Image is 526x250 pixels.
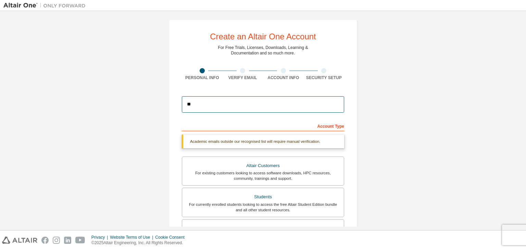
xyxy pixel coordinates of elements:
[210,33,316,41] div: Create an Altair One Account
[263,75,304,80] div: Account Info
[182,120,344,131] div: Account Type
[218,45,308,56] div: For Free Trials, Licenses, Downloads, Learning & Documentation and so much more.
[64,237,71,244] img: linkedin.svg
[2,237,37,244] img: altair_logo.svg
[110,235,155,240] div: Website Terms of Use
[41,237,49,244] img: facebook.svg
[91,235,110,240] div: Privacy
[53,237,60,244] img: instagram.svg
[186,170,340,181] div: For existing customers looking to access software downloads, HPC resources, community, trainings ...
[155,235,188,240] div: Cookie Consent
[182,135,344,148] div: Academic emails outside our recognised list will require manual verification.
[186,224,340,233] div: Faculty
[223,75,263,80] div: Verify Email
[186,161,340,171] div: Altair Customers
[186,202,340,213] div: For currently enrolled students looking to access the free Altair Student Edition bundle and all ...
[75,237,85,244] img: youtube.svg
[182,75,223,80] div: Personal Info
[304,75,345,80] div: Security Setup
[91,240,189,246] p: © 2025 Altair Engineering, Inc. All Rights Reserved.
[186,192,340,202] div: Students
[3,2,89,9] img: Altair One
